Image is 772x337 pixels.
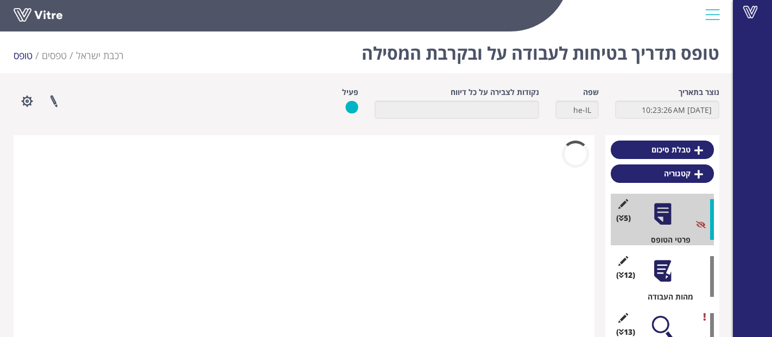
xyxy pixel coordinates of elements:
a: טפסים [42,49,67,62]
span: (5 ) [616,213,631,224]
span: 335 [76,49,124,62]
a: קטגוריה [611,164,714,183]
img: yes [345,100,358,114]
span: (12 ) [616,270,635,281]
a: טבלת סיכום [611,141,714,159]
li: טופס [14,49,42,63]
label: נוצר בתאריך [679,87,719,98]
label: נקודות לצבירה על כל דיווח [451,87,539,98]
div: מהות העבודה [619,291,714,302]
label: פעיל [342,87,358,98]
label: שפה [583,87,599,98]
h1: טופס תדריך בטיחות לעבודה על ובקרבת המסילה [362,27,719,73]
div: פרטי הטופס [619,234,714,245]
